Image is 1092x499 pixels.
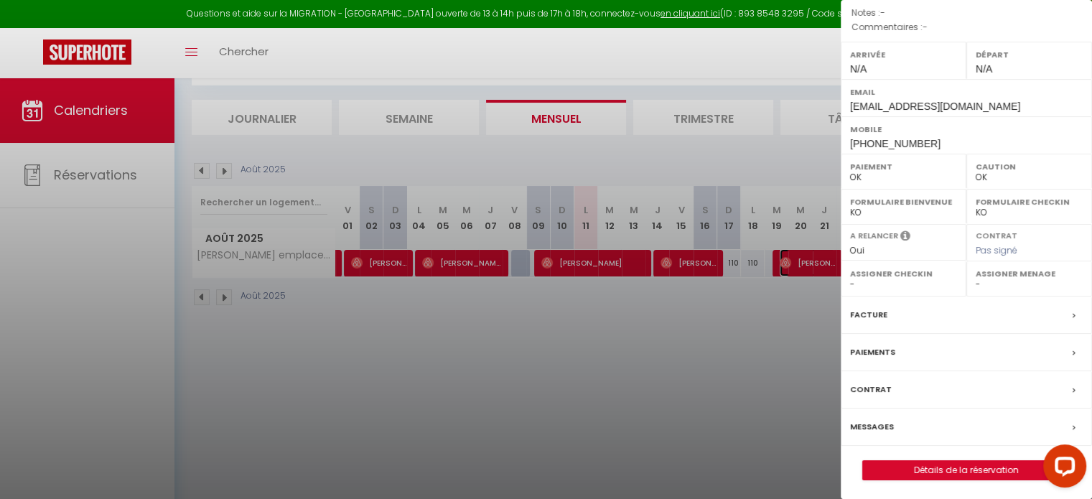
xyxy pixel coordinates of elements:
[862,460,1070,480] button: Détails de la réservation
[850,85,1083,99] label: Email
[976,159,1083,174] label: Caution
[850,122,1083,136] label: Mobile
[976,244,1017,256] span: Pas signé
[1032,439,1092,499] iframe: LiveChat chat widget
[850,63,867,75] span: N/A
[851,20,1081,34] p: Commentaires :
[863,461,1070,480] a: Détails de la réservation
[850,266,957,281] label: Assigner Checkin
[976,47,1083,62] label: Départ
[850,138,941,149] span: [PHONE_NUMBER]
[850,419,894,434] label: Messages
[923,21,928,33] span: -
[900,230,910,246] i: Sélectionner OUI si vous souhaiter envoyer les séquences de messages post-checkout
[850,159,957,174] label: Paiement
[850,101,1020,112] span: [EMAIL_ADDRESS][DOMAIN_NAME]
[850,230,898,242] label: A relancer
[851,6,1081,20] p: Notes :
[880,6,885,19] span: -
[976,195,1083,209] label: Formulaire Checkin
[850,47,957,62] label: Arrivée
[850,345,895,360] label: Paiements
[976,230,1017,239] label: Contrat
[976,63,992,75] span: N/A
[850,307,887,322] label: Facture
[976,266,1083,281] label: Assigner Menage
[850,195,957,209] label: Formulaire Bienvenue
[850,382,892,397] label: Contrat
